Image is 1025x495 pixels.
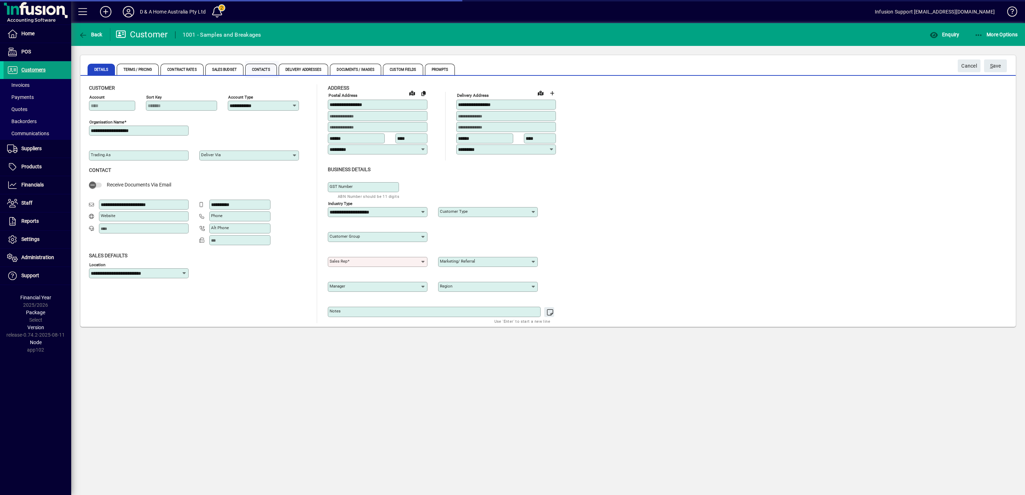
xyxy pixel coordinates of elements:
[990,63,993,69] span: S
[4,140,71,158] a: Suppliers
[91,152,111,157] mat-label: Trading as
[4,79,71,91] a: Invoices
[79,32,102,37] span: Back
[440,209,468,214] mat-label: Customer type
[245,64,277,75] span: Contacts
[535,87,546,99] a: View on map
[21,218,39,224] span: Reports
[440,284,452,289] mat-label: Region
[89,95,105,100] mat-label: Account
[990,60,1001,72] span: ave
[330,284,345,289] mat-label: Manager
[330,259,347,264] mat-label: Sales rep
[161,64,203,75] span: Contract Rates
[21,254,54,260] span: Administration
[116,29,168,40] div: Customer
[205,64,243,75] span: Sales Budget
[984,59,1007,72] button: Save
[4,115,71,127] a: Backorders
[4,91,71,103] a: Payments
[328,85,349,91] span: Address
[546,88,558,99] button: Choose address
[101,213,115,218] mat-label: Website
[21,49,31,54] span: POS
[88,64,115,75] span: Details
[974,32,1018,37] span: More Options
[958,59,981,72] button: Cancel
[183,29,261,41] div: 1001 - Samples and Breakages
[211,225,229,230] mat-label: Alt Phone
[440,259,475,264] mat-label: Marketing/ Referral
[406,87,418,99] a: View on map
[4,176,71,194] a: Financials
[4,212,71,230] a: Reports
[4,103,71,115] a: Quotes
[71,28,110,41] app-page-header-button: Back
[21,67,46,73] span: Customers
[140,6,206,17] div: D & A Home Australia Pty Ltd
[20,295,51,300] span: Financial Year
[328,201,352,206] mat-label: Industry type
[875,6,995,17] div: Infusion Support [EMAIL_ADDRESS][DOMAIN_NAME]
[338,192,399,200] mat-hint: ABN Number should be 11 digits
[494,317,550,325] mat-hint: Use 'Enter' to start a new line
[7,94,34,100] span: Payments
[94,5,117,18] button: Add
[4,43,71,61] a: POS
[21,273,39,278] span: Support
[7,119,37,124] span: Backorders
[928,28,961,41] button: Enquiry
[21,236,40,242] span: Settings
[89,85,115,91] span: Customer
[21,182,44,188] span: Financials
[21,164,42,169] span: Products
[330,309,341,314] mat-label: Notes
[4,194,71,212] a: Staff
[973,28,1020,41] button: More Options
[1002,1,1016,25] a: Knowledge Base
[89,167,111,173] span: Contact
[418,88,429,99] button: Copy to Delivery address
[7,131,49,136] span: Communications
[330,184,353,189] mat-label: GST Number
[89,120,124,125] mat-label: Organisation name
[117,5,140,18] button: Profile
[7,106,27,112] span: Quotes
[4,25,71,43] a: Home
[30,339,42,345] span: Node
[27,325,44,330] span: Version
[21,146,42,151] span: Suppliers
[117,64,159,75] span: Terms / Pricing
[77,28,104,41] button: Back
[107,182,171,188] span: Receive Documents Via Email
[7,82,30,88] span: Invoices
[21,31,35,36] span: Home
[21,200,32,206] span: Staff
[146,95,162,100] mat-label: Sort key
[4,231,71,248] a: Settings
[961,60,977,72] span: Cancel
[89,262,105,267] mat-label: Location
[425,64,455,75] span: Prompts
[4,158,71,176] a: Products
[930,32,959,37] span: Enquiry
[201,152,221,157] mat-label: Deliver via
[328,167,370,172] span: Business details
[330,64,381,75] span: Documents / Images
[211,213,222,218] mat-label: Phone
[4,267,71,285] a: Support
[279,64,328,75] span: Delivery Addresses
[4,249,71,267] a: Administration
[26,310,45,315] span: Package
[330,234,360,239] mat-label: Customer group
[383,64,423,75] span: Custom Fields
[4,127,71,139] a: Communications
[228,95,253,100] mat-label: Account Type
[89,253,127,258] span: Sales defaults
